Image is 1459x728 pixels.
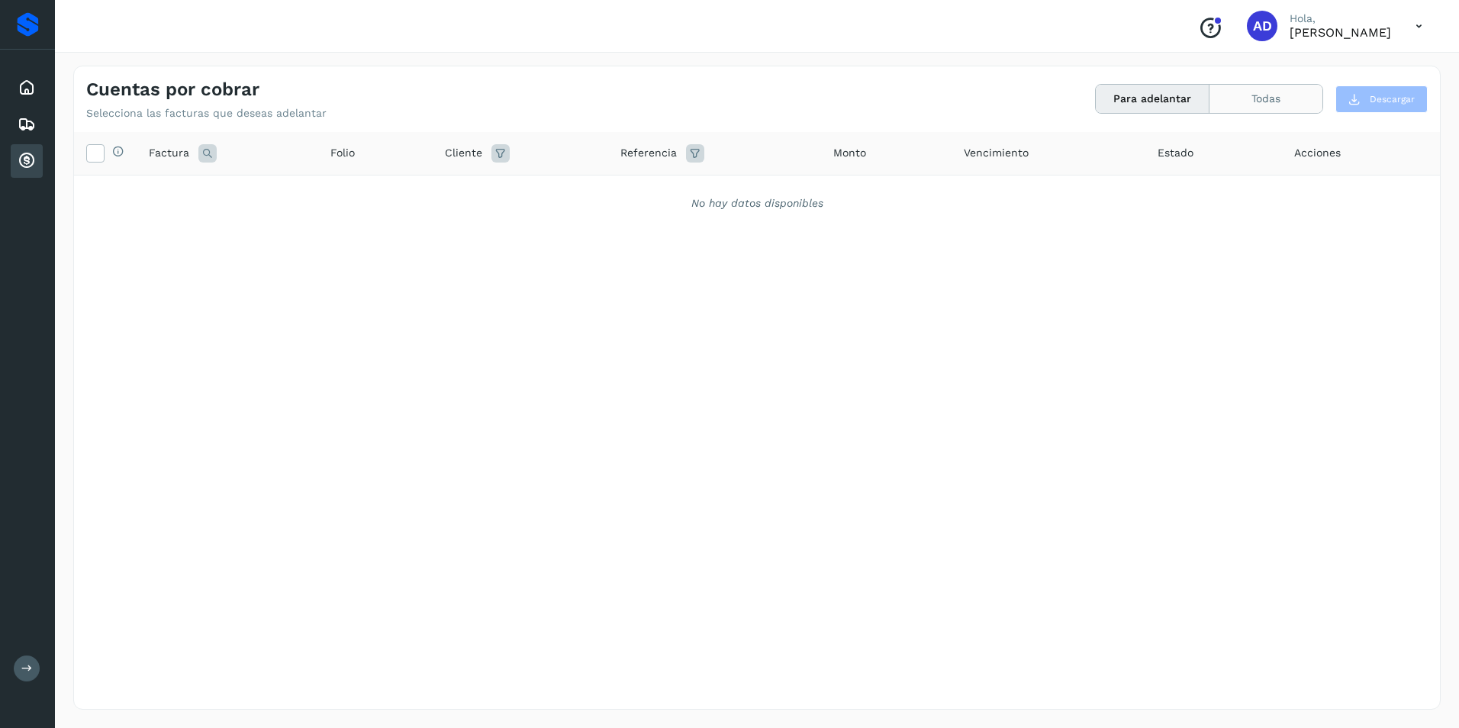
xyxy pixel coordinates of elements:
span: Cliente [445,145,482,161]
button: Para adelantar [1096,85,1209,113]
span: Acciones [1294,145,1341,161]
div: No hay datos disponibles [94,195,1420,211]
p: ANGELICA DOMINGUEZ HERNANDEZ [1290,25,1391,40]
span: Factura [149,145,189,161]
span: Monto [833,145,866,161]
div: Embarques [11,108,43,141]
span: Descargar [1370,92,1415,106]
h4: Cuentas por cobrar [86,79,259,101]
button: Descargar [1335,85,1428,113]
div: Cuentas por cobrar [11,144,43,178]
span: Estado [1158,145,1193,161]
span: Referencia [620,145,677,161]
p: Selecciona las facturas que deseas adelantar [86,107,327,120]
span: Folio [330,145,355,161]
div: Inicio [11,71,43,105]
button: Todas [1209,85,1322,113]
span: Vencimiento [964,145,1029,161]
p: Hola, [1290,12,1391,25]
